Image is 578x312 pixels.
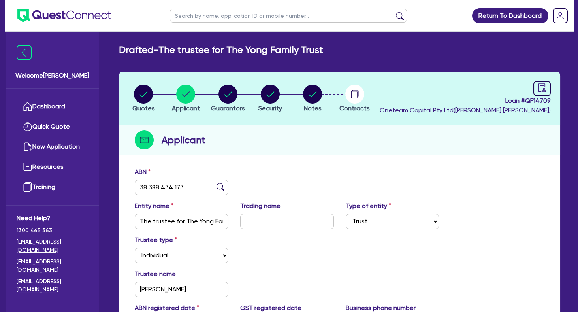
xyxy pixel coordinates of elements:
span: Notes [304,104,322,112]
span: audit [538,83,546,92]
label: Entity name [135,201,173,211]
a: [EMAIL_ADDRESS][DOMAIN_NAME] [17,277,88,294]
a: Quick Quote [17,117,88,137]
a: New Application [17,137,88,157]
a: Resources [17,157,88,177]
img: abn-lookup icon [217,183,224,191]
a: [EMAIL_ADDRESS][DOMAIN_NAME] [17,257,88,274]
span: Security [258,104,282,112]
span: Need Help? [17,214,88,223]
a: Training [17,177,88,197]
img: icon-menu-close [17,45,32,60]
span: 1300 465 363 [17,226,88,234]
img: step-icon [135,130,154,149]
span: Loan # QF14709 [380,96,551,106]
button: Guarantors [211,84,245,113]
input: Search by name, application ID or mobile number... [170,9,407,23]
img: quick-quote [23,122,32,131]
a: audit [533,81,551,96]
a: Dashboard [17,96,88,117]
img: resources [23,162,32,172]
button: Quotes [132,84,155,113]
label: Trustee name [135,269,176,279]
label: Trustee type [135,235,177,245]
a: [EMAIL_ADDRESS][DOMAIN_NAME] [17,238,88,254]
button: Notes [303,84,322,113]
a: Dropdown toggle [550,6,570,26]
img: new-application [23,142,32,151]
span: Contracts [339,104,370,112]
span: Oneteam Capital Pty Ltd ( [PERSON_NAME] [PERSON_NAME] ) [380,106,551,114]
label: ABN [135,167,151,177]
button: Applicant [171,84,200,113]
label: Type of entity [346,201,391,211]
button: Contracts [339,84,370,113]
h2: Drafted - The trustee for The Yong Family Trust [119,44,323,56]
label: Trading name [240,201,281,211]
img: quest-connect-logo-blue [17,9,111,22]
img: training [23,182,32,192]
span: Guarantors [211,104,245,112]
span: Applicant [172,104,200,112]
h2: Applicant [162,133,205,147]
a: Return To Dashboard [472,8,548,23]
span: Welcome [PERSON_NAME] [15,71,89,80]
span: Quotes [132,104,155,112]
button: Security [258,84,282,113]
